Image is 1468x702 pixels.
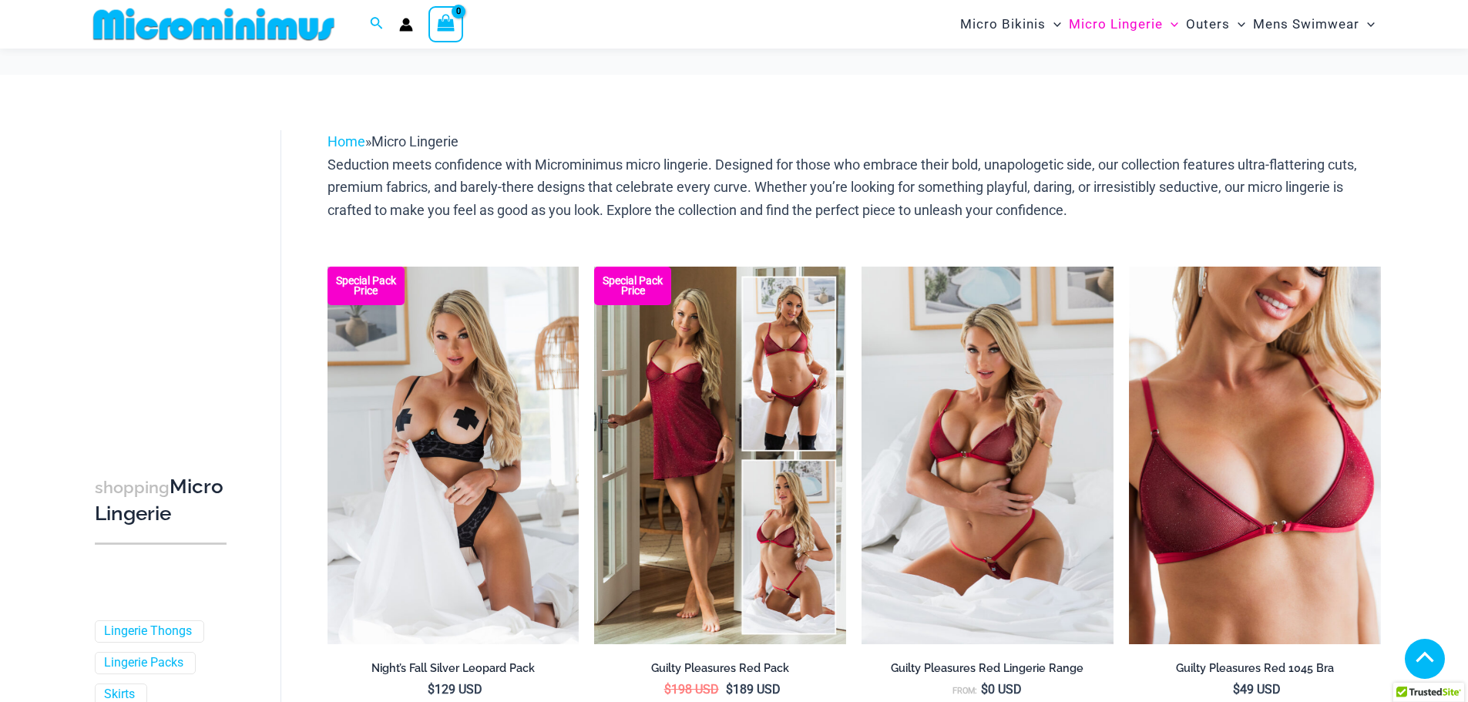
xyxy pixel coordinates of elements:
bdi: 189 USD [726,682,781,697]
a: Nights Fall Silver Leopard 1036 Bra 6046 Thong 09v2 Nights Fall Silver Leopard 1036 Bra 6046 Thon... [328,267,579,644]
bdi: 0 USD [981,682,1022,697]
h2: Night’s Fall Silver Leopard Pack [328,661,579,676]
a: Guilty Pleasures Red 1045 Bra 689 Micro 05Guilty Pleasures Red 1045 Bra 689 Micro 06Guilty Pleasu... [862,267,1114,644]
a: Mens SwimwearMenu ToggleMenu Toggle [1249,5,1379,44]
span: $ [664,682,671,697]
h2: Guilty Pleasures Red Lingerie Range [862,661,1114,676]
a: Micro BikinisMenu ToggleMenu Toggle [956,5,1065,44]
a: Account icon link [399,18,413,32]
a: Guilty Pleasures Red Collection Pack F Guilty Pleasures Red Collection Pack BGuilty Pleasures Red... [594,267,846,644]
span: From: [952,686,977,696]
iframe: TrustedSite Certified [95,118,233,426]
a: Night’s Fall Silver Leopard Pack [328,661,579,681]
b: Special Pack Price [594,276,671,296]
bdi: 49 USD [1233,682,1281,697]
span: $ [726,682,733,697]
a: Guilty Pleasures Red Lingerie Range [862,661,1114,681]
a: Search icon link [370,15,384,34]
span: Menu Toggle [1163,5,1178,44]
a: OutersMenu ToggleMenu Toggle [1182,5,1249,44]
span: Micro Lingerie [371,133,459,149]
a: Lingerie Packs [104,655,183,671]
a: View Shopping Cart, empty [428,6,464,42]
h3: Micro Lingerie [95,474,227,527]
span: Micro Lingerie [1069,5,1163,44]
a: Guilty Pleasures Red 1045 Bra 01Guilty Pleasures Red 1045 Bra 02Guilty Pleasures Red 1045 Bra 02 [1129,267,1381,644]
span: Menu Toggle [1230,5,1245,44]
span: shopping [95,478,170,497]
img: MM SHOP LOGO FLAT [87,7,341,42]
a: Micro LingerieMenu ToggleMenu Toggle [1065,5,1182,44]
span: Outers [1186,5,1230,44]
bdi: 198 USD [664,682,719,697]
img: Guilty Pleasures Red 1045 Bra 689 Micro 05 [862,267,1114,644]
a: Lingerie Thongs [104,623,192,640]
span: $ [1233,682,1240,697]
bdi: 129 USD [428,682,482,697]
span: $ [981,682,988,697]
span: Menu Toggle [1359,5,1375,44]
h2: Guilty Pleasures Red Pack [594,661,846,676]
img: Guilty Pleasures Red Collection Pack F [594,267,846,644]
h2: Guilty Pleasures Red 1045 Bra [1129,661,1381,676]
span: $ [428,682,435,697]
a: Guilty Pleasures Red 1045 Bra [1129,661,1381,681]
span: » [328,133,459,149]
span: Menu Toggle [1046,5,1061,44]
img: Guilty Pleasures Red 1045 Bra 01 [1129,267,1381,644]
b: Special Pack Price [328,276,405,296]
span: Micro Bikinis [960,5,1046,44]
span: Mens Swimwear [1253,5,1359,44]
img: Nights Fall Silver Leopard 1036 Bra 6046 Thong 09v2 [328,267,579,644]
a: Guilty Pleasures Red Pack [594,661,846,681]
nav: Site Navigation [954,2,1382,46]
a: Home [328,133,365,149]
p: Seduction meets confidence with Microminimus micro lingerie. Designed for those who embrace their... [328,153,1381,222]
